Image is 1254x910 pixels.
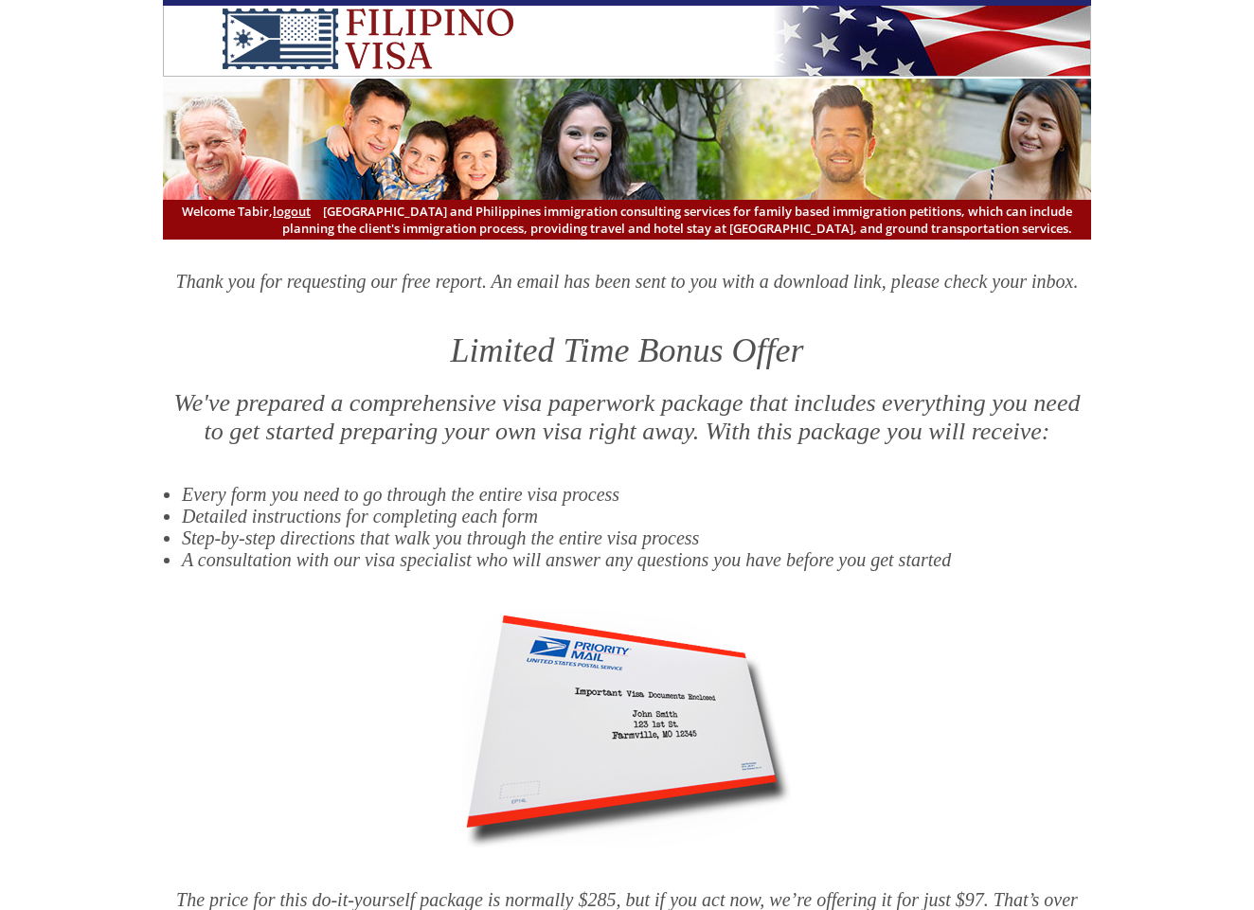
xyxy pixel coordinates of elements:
p: Thank you for requesting our free report. An email has been sent to you with a download link, ple... [163,271,1091,293]
li: Step-by-step directions that walk you through the entire visa process [182,527,1091,549]
span: Welcome Tabir, [182,203,311,220]
h1: Limited Time Bonus Offer [163,330,1091,370]
a: logout [273,203,311,220]
p: We've prepared a comprehensive visa paperwork package that includes everything you need to get st... [163,389,1091,446]
li: A consultation with our visa specialist who will answer any questions you have before you get sta... [182,549,1091,571]
span: [GEOGRAPHIC_DATA] and Philippines immigration consulting services for family based immigration pe... [182,203,1072,237]
li: Detailed instructions for completing each form [182,506,1091,527]
li: Every form you need to go through the entire visa process [182,484,1091,506]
